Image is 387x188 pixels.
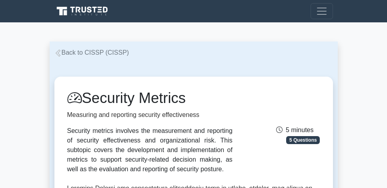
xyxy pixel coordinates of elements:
p: Measuring and reporting security effectiveness [67,110,233,120]
button: Toggle navigation [311,3,333,19]
span: 5 Questions [286,136,320,144]
a: Back to CISSP (CISSP) [54,49,129,56]
h1: Security Metrics [67,89,233,107]
div: Security metrics involves the measurement and reporting of security effectiveness and organizatio... [67,126,233,174]
span: 5 minutes [276,127,313,133]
